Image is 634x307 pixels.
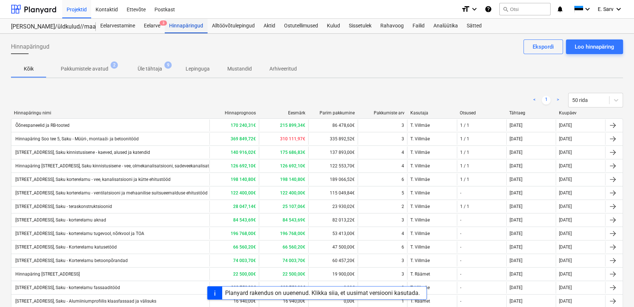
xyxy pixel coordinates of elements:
[11,42,49,51] span: Hinnapäringud
[559,245,572,250] div: [DATE]
[14,231,144,236] div: [STREET_ADDRESS], Saku - korterelamu tugevool, nõrkvool ja TOA
[231,190,256,196] b: 122 400,00€
[402,272,404,277] div: 3
[280,177,305,182] b: 198 140,80€
[280,150,305,155] b: 175 686,83€
[542,96,551,105] a: Page 1 is your current page
[402,285,404,290] div: 0
[262,110,305,115] div: Eesmärk
[559,285,572,290] div: [DATE]
[209,295,259,307] div: 16 940,00€
[559,136,572,141] div: [DATE]
[308,201,358,212] div: 23 930,02€
[559,110,603,115] div: Kuupäev
[510,217,522,223] div: [DATE]
[460,299,461,304] div: -
[280,19,322,33] div: Ostutellimused
[510,177,522,182] div: [DATE]
[510,285,522,290] div: [DATE]
[231,150,256,155] b: 140 916,02€
[462,19,486,33] a: Sätted
[559,150,572,155] div: [DATE]
[164,61,172,69] span: 9
[510,123,522,128] div: [DATE]
[61,65,108,73] p: Pakkumistele avatud
[311,110,355,115] div: Parim pakkumine
[139,19,165,33] div: Eelarve
[280,136,305,141] b: 310 111,97€
[280,190,305,196] b: 122 400,00€
[227,65,252,73] p: Mustandid
[407,255,456,266] div: T. Villmäe
[280,163,305,168] b: 126 692,10€
[510,163,522,168] div: [DATE]
[14,110,206,115] div: Hinnapäringu nimi
[559,231,572,236] div: [DATE]
[14,190,208,196] div: [STREET_ADDRESS], Saku korterelamu - ventilatsiooni ja mehaanilise suitsueemalduse ehitustööd
[407,187,456,199] div: T. Villmäe
[283,204,305,209] b: 25 107,06€
[402,245,404,250] div: 6
[407,214,456,226] div: T. Villmäe
[402,231,404,236] div: 4
[14,299,156,304] div: [STREET_ADDRESS], Saku - Alumiiniumprofiilis klaasfassaad ja välisuks
[460,110,503,115] div: Otsused
[408,19,429,33] div: Failid
[429,19,462,33] div: Analüütika
[510,204,522,209] div: [DATE]
[361,110,404,115] div: Pakkumiste arv
[14,150,150,155] div: [STREET_ADDRESS], Saku kinnistusisene - kaeved, alused ja katendid
[510,272,522,277] div: [DATE]
[14,245,117,250] div: [STREET_ADDRESS], Saku - Korterelamu katusetööd
[308,187,358,199] div: 115 049,84€
[510,245,522,250] div: [DATE]
[259,19,280,33] a: Aktid
[308,147,358,158] div: 137 893,00€
[308,255,358,266] div: 60 457,20€
[208,19,259,33] a: Alltöövõtulepingud
[553,96,562,105] a: Next page
[559,177,572,182] div: [DATE]
[402,217,404,223] div: 3
[308,214,358,226] div: 82 013,22€
[407,133,456,145] div: T. Villmäe
[308,120,358,131] div: 86 478,60€
[308,268,358,280] div: 19 900,00€
[209,282,259,293] div: 203 750,80€
[186,65,210,73] p: Lepinguga
[20,65,37,73] p: Kõik
[322,19,344,33] div: Kulud
[559,123,572,128] div: [DATE]
[212,110,256,115] div: Hinnaprognoos
[509,110,553,115] div: Tähtaeg
[460,285,461,290] div: -
[559,258,572,263] div: [DATE]
[460,136,469,141] div: 1 / 1
[559,272,572,277] div: [DATE]
[14,258,128,263] div: [STREET_ADDRESS], Saku - Korterelamu betoonpõrandad
[460,231,461,236] div: -
[402,204,404,209] div: 2
[14,163,273,168] div: Hinnapäring [STREET_ADDRESS], Saku kinnistusisene - vee, olmekanalisatsiooni, sadeveekanalisatsio...
[231,136,256,141] b: 369 849,72€
[559,204,572,209] div: [DATE]
[597,272,634,307] iframe: Chat Widget
[566,39,623,54] button: Loo hinnapäring
[231,177,256,182] b: 198 140,80€
[407,147,456,158] div: T. Villmäe
[402,258,404,263] div: 3
[259,295,308,307] div: 16 940,00€
[407,241,456,253] div: T. Villmäe
[14,123,70,128] div: Õõnespaneelid ja RB-tooted
[460,217,461,223] div: -
[139,19,165,33] a: Eelarve3
[460,258,461,263] div: -
[410,110,454,115] div: Kasutaja
[259,282,308,293] div: 203 750,80€
[283,272,305,277] b: 22 500,00€
[407,201,456,212] div: T. Villmäe
[96,19,139,33] div: Eelarvestamine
